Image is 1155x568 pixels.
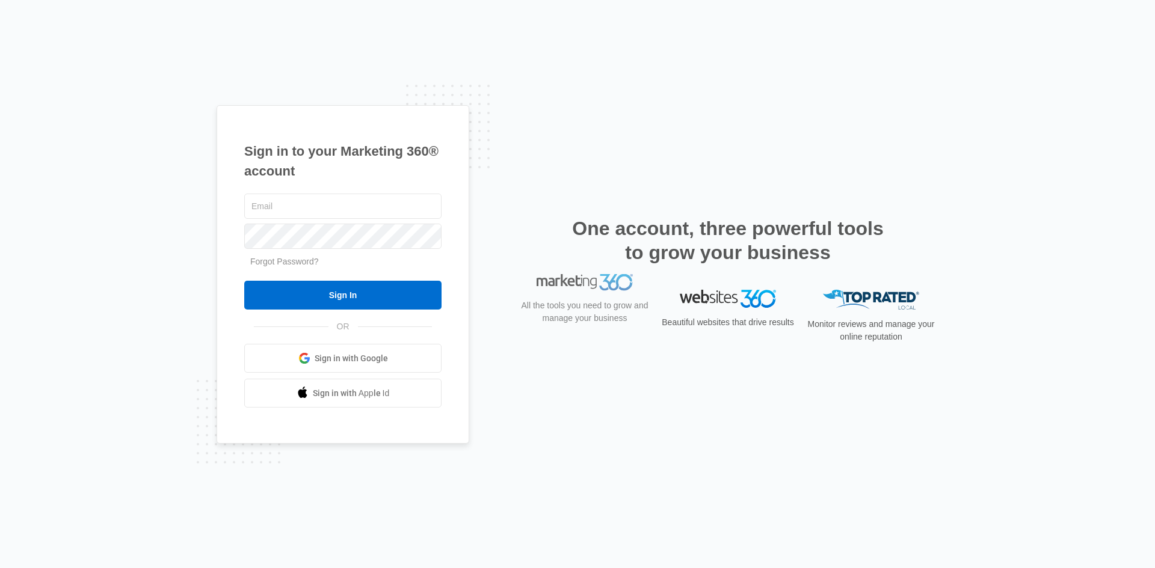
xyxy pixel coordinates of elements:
[804,318,938,343] p: Monitor reviews and manage your online reputation
[823,290,919,310] img: Top Rated Local
[313,387,390,400] span: Sign in with Apple Id
[328,320,358,333] span: OR
[568,216,887,264] h2: One account, three powerful tools to grow your business
[680,290,776,307] img: Websites 360
[250,257,319,266] a: Forgot Password?
[661,316,795,329] p: Beautiful websites that drive results
[244,141,442,181] h1: Sign in to your Marketing 360® account
[244,281,442,310] input: Sign In
[315,352,388,365] span: Sign in with Google
[244,344,442,373] a: Sign in with Google
[244,194,442,219] input: Email
[537,290,633,307] img: Marketing 360
[517,315,652,340] p: All the tools you need to grow and manage your business
[244,379,442,408] a: Sign in with Apple Id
